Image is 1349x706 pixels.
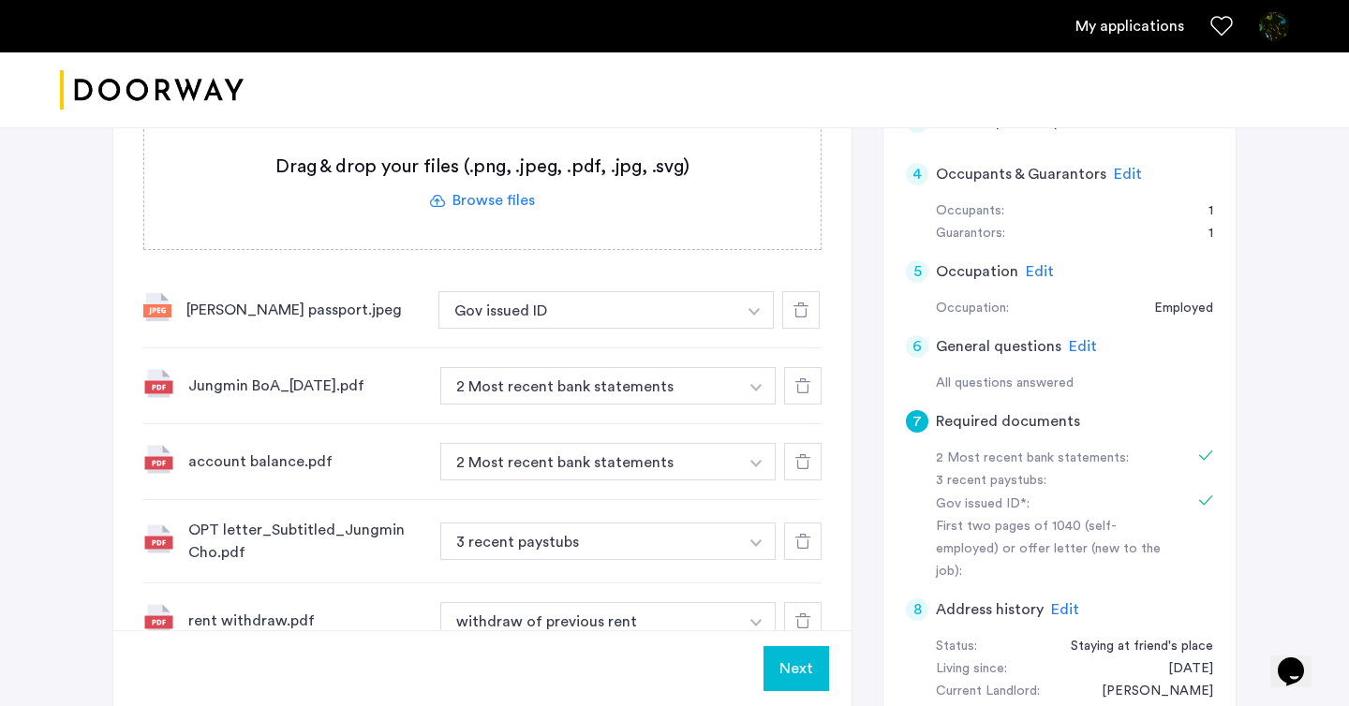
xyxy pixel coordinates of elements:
div: Employed [1135,298,1213,320]
h5: Required documents [936,410,1080,433]
div: First two pages of 1040 (self-employed) or offer letter (new to the job): [936,516,1172,583]
div: 6 [906,335,928,358]
div: [PERSON_NAME] passport.jpeg [186,299,423,321]
button: button [440,443,738,480]
div: 5 [906,260,928,283]
span: Edit [1051,602,1079,617]
span: Edit [1104,114,1133,129]
img: arrow [750,619,762,626]
div: OPT letter_Subtitled_Jungmin Cho.pdf [188,519,425,564]
img: file [143,444,173,474]
div: account balance.pdf [188,450,425,473]
div: Gov issued ID*: [936,493,1172,516]
h5: Occupation [936,260,1018,283]
img: arrow [750,384,762,391]
a: My application [1075,15,1184,37]
button: button [737,522,776,560]
iframe: chat widget [1270,631,1330,687]
img: file [143,293,171,321]
button: button [440,522,738,560]
button: button [737,443,776,480]
div: 2 Most recent bank statements: [936,448,1172,470]
div: Status: [936,636,977,658]
div: 09/23/2025 [1149,658,1213,681]
div: All questions answered [936,373,1213,395]
button: button [440,602,738,640]
button: button [440,367,738,404]
div: Occupants: [936,200,1004,223]
button: button [737,602,776,640]
a: Cazamio logo [60,55,244,125]
div: Staying at friend's place [1052,636,1213,658]
img: arrow [749,308,760,316]
img: user [1259,11,1289,41]
span: Edit [1069,339,1097,354]
span: Edit [1026,264,1054,279]
div: Jungmin BoA_[DATE].pdf [188,375,425,397]
div: Wonki Kang [1083,681,1213,703]
div: Occupation: [936,298,1009,320]
div: 7 [906,410,928,433]
span: Edit [1114,167,1142,182]
div: 1 [1190,200,1213,223]
button: button [438,291,736,329]
img: file [143,603,173,633]
div: 4 [906,163,928,185]
button: Next [763,646,829,691]
div: 1 [1190,223,1213,245]
button: button [735,291,774,329]
h5: General questions [936,335,1061,358]
img: file [143,523,173,553]
img: arrow [750,539,762,547]
img: arrow [750,460,762,467]
h5: Address history [936,598,1044,621]
div: Current Landlord: [936,681,1040,703]
div: rent withdraw.pdf [188,610,425,632]
div: Guarantors: [936,223,1005,245]
h5: Occupants & Guarantors [936,163,1106,185]
div: Living since: [936,658,1007,681]
button: button [737,367,776,404]
div: 3 recent paystubs: [936,470,1172,493]
div: 8 [906,598,928,621]
img: file [143,368,173,398]
a: Favorites [1210,15,1233,37]
img: logo [60,55,244,125]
